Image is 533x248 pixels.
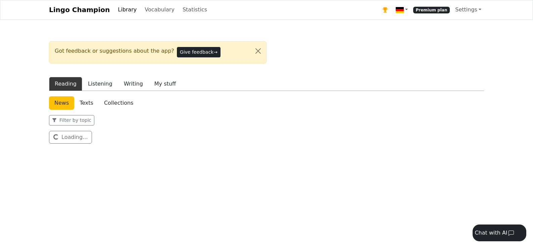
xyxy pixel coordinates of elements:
img: de.svg [396,6,404,14]
button: Writing [118,77,149,91]
a: Premium plan [410,3,453,17]
button: Close alert [250,42,266,60]
button: Chat with AI [473,225,526,241]
a: Texts [74,96,99,110]
button: Filter by topic [49,115,94,126]
a: Library [115,3,139,16]
a: Vocabulary [142,3,177,16]
div: Chat with AI [475,229,507,237]
button: My stuff [149,77,182,91]
span: Premium plan [413,7,450,13]
a: Statistics [180,3,210,16]
a: Lingo Champion [49,3,110,16]
a: Collections [99,96,139,110]
span: Got feedback or suggestions about the app? [55,47,174,55]
a: News [49,96,74,110]
a: Settings [452,3,484,16]
button: Give feedback→ [177,47,221,57]
button: Listening [82,77,118,91]
button: Reading [49,77,82,91]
